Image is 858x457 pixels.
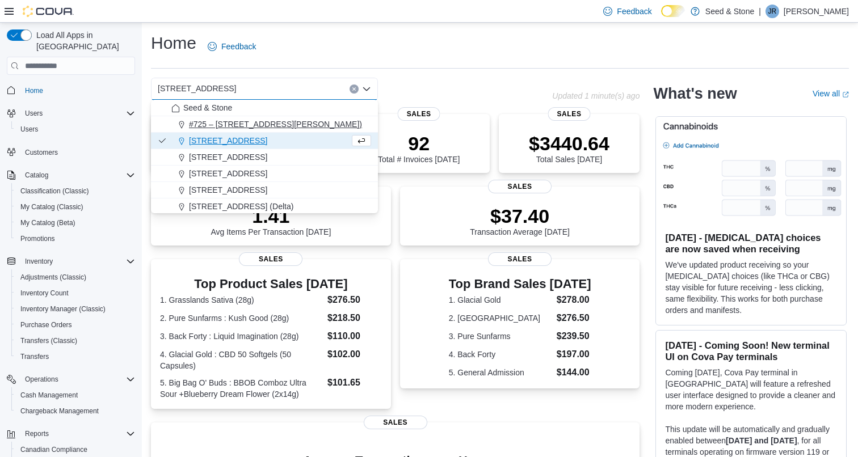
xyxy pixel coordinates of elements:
div: Jimmie Rao [766,5,779,18]
span: My Catalog (Beta) [20,218,75,227]
span: #725 – [STREET_ADDRESS][PERSON_NAME]) [189,119,362,130]
a: View allExternal link [813,89,849,98]
dd: $276.50 [557,311,591,325]
span: [STREET_ADDRESS] [189,151,267,163]
dd: $144.00 [557,366,591,379]
span: Chargeback Management [20,407,99,416]
span: Classification (Classic) [16,184,135,198]
dd: $110.00 [327,329,382,343]
span: Customers [25,148,58,157]
a: Transfers [16,350,53,363]
p: Coming [DATE], Cova Pay terminal in [GEOGRAPHIC_DATA] will feature a refreshed user interface des... [665,367,837,412]
button: Chargeback Management [11,403,140,419]
span: [STREET_ADDRESS] (Delta) [189,201,293,212]
p: $3440.64 [529,132,609,155]
dd: $102.00 [327,348,382,361]
span: Feedback [221,41,256,52]
span: Inventory Count [16,286,135,300]
button: Inventory [20,255,57,268]
p: | [759,5,761,18]
dd: $278.00 [557,293,591,307]
span: Sales [548,107,591,121]
h3: [DATE] - [MEDICAL_DATA] choices are now saved when receiving [665,232,837,255]
span: My Catalog (Classic) [16,200,135,214]
button: Operations [2,371,140,387]
span: My Catalog (Beta) [16,216,135,230]
button: My Catalog (Classic) [11,199,140,215]
button: [STREET_ADDRESS] (Delta) [151,198,378,215]
div: Total Sales [DATE] [529,132,609,164]
span: Home [25,86,43,95]
button: Reports [20,427,53,441]
span: Users [25,109,43,118]
button: Home [2,82,140,98]
button: Inventory Count [11,285,140,301]
span: Promotions [20,234,55,243]
span: Load All Apps in [GEOGRAPHIC_DATA] [32,29,135,52]
span: Catalog [25,171,48,180]
a: Transfers (Classic) [16,334,82,348]
span: Catalog [20,168,135,182]
span: Inventory [20,255,135,268]
button: Transfers (Classic) [11,333,140,349]
span: Inventory Manager (Classic) [20,304,106,314]
p: [PERSON_NAME] [784,5,849,18]
button: Transfers [11,349,140,365]
button: Operations [20,373,63,386]
button: Catalog [20,168,53,182]
dt: 2. Pure Sunfarms : Kush Good (28g) [160,312,323,324]
dd: $197.00 [557,348,591,361]
button: Clear input [350,84,359,94]
span: Cash Management [20,391,78,400]
a: Home [20,84,48,98]
a: Users [16,122,43,136]
button: [STREET_ADDRESS] [151,133,378,149]
a: Adjustments (Classic) [16,270,91,284]
p: Seed & Stone [705,5,754,18]
button: Close list of options [362,84,371,94]
button: Catalog [2,167,140,183]
div: Choose from the following options [151,100,378,264]
span: Inventory Manager (Classic) [16,302,135,316]
h3: Top Brand Sales [DATE] [449,277,591,291]
div: Avg Items Per Transaction [DATE] [211,205,331,236]
button: Users [11,121,140,137]
dt: 4. Back Forty [449,349,552,360]
button: Adjustments (Classic) [11,269,140,285]
span: Sales [239,252,302,266]
span: [STREET_ADDRESS] [189,135,267,146]
p: We've updated product receiving so your [MEDICAL_DATA] choices (like THCa or CBG) stay visible fo... [665,259,837,316]
span: Operations [20,373,135,386]
dt: 2. [GEOGRAPHIC_DATA] [449,312,552,324]
dt: 4. Glacial Gold : CBD 50 Softgels (50 Capsules) [160,349,323,371]
dt: 1. Grasslands Sativa (28g) [160,294,323,306]
span: Inventory Count [20,289,69,298]
a: My Catalog (Classic) [16,200,88,214]
h3: Top Product Sales [DATE] [160,277,382,291]
button: Seed & Stone [151,100,378,116]
span: Reports [20,427,135,441]
span: Inventory [25,257,53,266]
a: Promotions [16,232,60,246]
dd: $276.50 [327,293,382,307]
button: Reports [2,426,140,442]
a: My Catalog (Beta) [16,216,80,230]
span: [STREET_ADDRESS] [189,168,267,179]
span: [STREET_ADDRESS] [158,82,236,95]
button: My Catalog (Beta) [11,215,140,231]
span: Reports [25,429,49,438]
div: Total # Invoices [DATE] [378,132,460,164]
span: Seed & Stone [183,102,232,113]
a: Canadian Compliance [16,443,92,456]
button: Promotions [11,231,140,247]
span: Customers [20,145,135,159]
span: Users [20,107,135,120]
a: Classification (Classic) [16,184,94,198]
img: Cova [23,6,74,17]
button: Classification (Classic) [11,183,140,199]
span: Feedback [617,6,651,17]
span: Operations [25,375,58,384]
p: 1.41 [211,205,331,227]
a: Inventory Count [16,286,73,300]
button: Purchase Orders [11,317,140,333]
